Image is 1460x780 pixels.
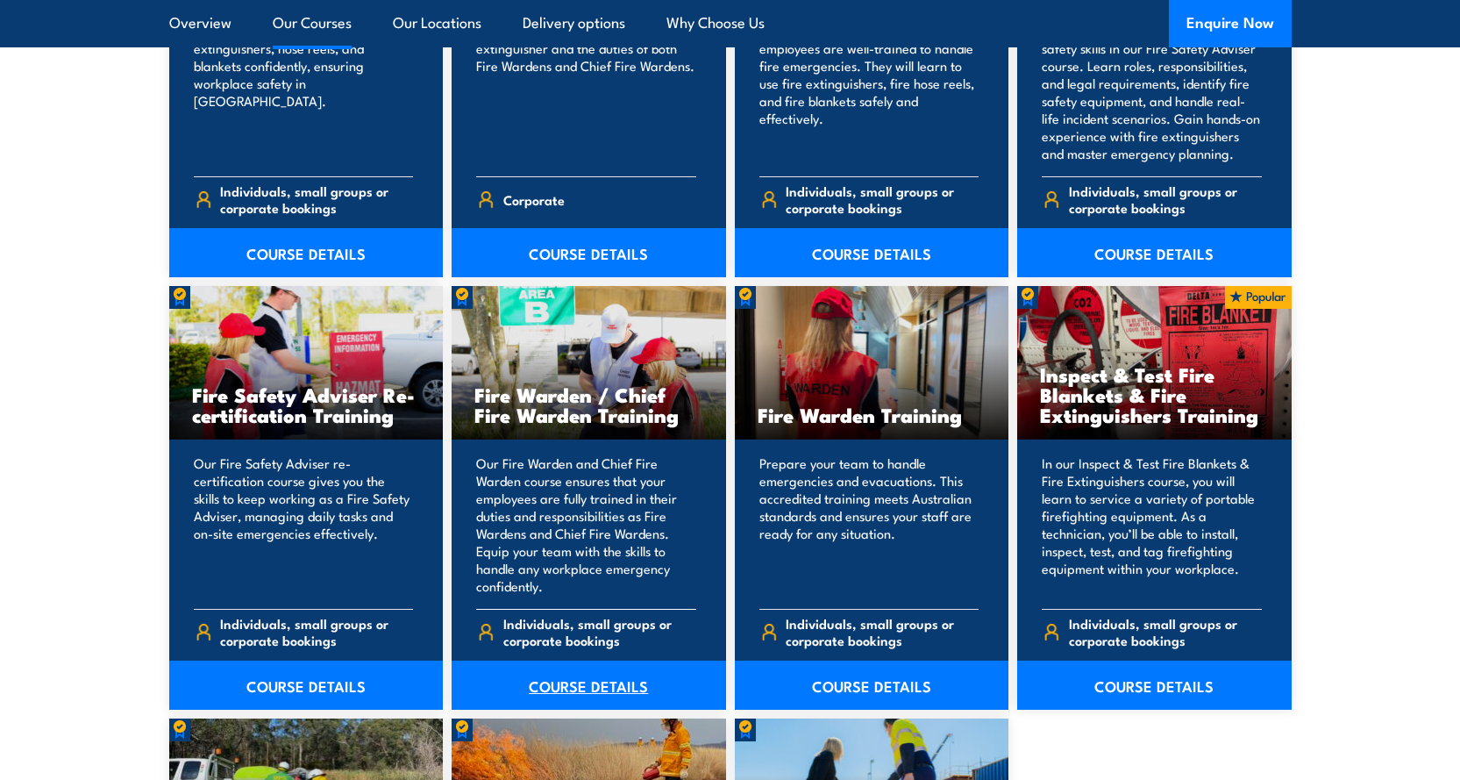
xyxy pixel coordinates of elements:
[1017,661,1292,710] a: COURSE DETAILS
[1040,364,1269,425] h3: Inspect & Test Fire Blankets & Fire Extinguishers Training
[759,4,979,162] p: Our Fire Extinguisher and Fire Warden course will ensure your employees are well-trained to handl...
[1017,228,1292,277] a: COURSE DETAILS
[452,228,726,277] a: COURSE DETAILS
[1042,4,1262,162] p: Equip your team in [GEOGRAPHIC_DATA] with key fire safety skills in our Fire Safety Adviser cours...
[735,228,1009,277] a: COURSE DETAILS
[476,4,696,162] p: Our Fire Combo Awareness Day includes training on how to use a fire extinguisher and the duties o...
[220,615,413,648] span: Individuals, small groups or corporate bookings
[759,454,979,595] p: Prepare your team to handle emergencies and evacuations. This accredited training meets Australia...
[1042,454,1262,595] p: In our Inspect & Test Fire Blankets & Fire Extinguishers course, you will learn to service a vari...
[758,404,986,425] h3: Fire Warden Training
[220,182,413,216] span: Individuals, small groups or corporate bookings
[503,186,565,213] span: Corporate
[192,384,421,425] h3: Fire Safety Adviser Re-certification Training
[735,661,1009,710] a: COURSE DETAILS
[476,454,696,595] p: Our Fire Warden and Chief Fire Warden course ensures that your employees are fully trained in the...
[474,384,703,425] h3: Fire Warden / Chief Fire Warden Training
[452,661,726,710] a: COURSE DETAILS
[503,615,696,648] span: Individuals, small groups or corporate bookings
[1069,182,1262,216] span: Individuals, small groups or corporate bookings
[169,228,444,277] a: COURSE DETAILS
[194,4,414,162] p: Train your team in essential fire safety. Learn to use fire extinguishers, hose reels, and blanke...
[786,615,979,648] span: Individuals, small groups or corporate bookings
[169,661,444,710] a: COURSE DETAILS
[786,182,979,216] span: Individuals, small groups or corporate bookings
[194,454,414,595] p: Our Fire Safety Adviser re-certification course gives you the skills to keep working as a Fire Sa...
[1069,615,1262,648] span: Individuals, small groups or corporate bookings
